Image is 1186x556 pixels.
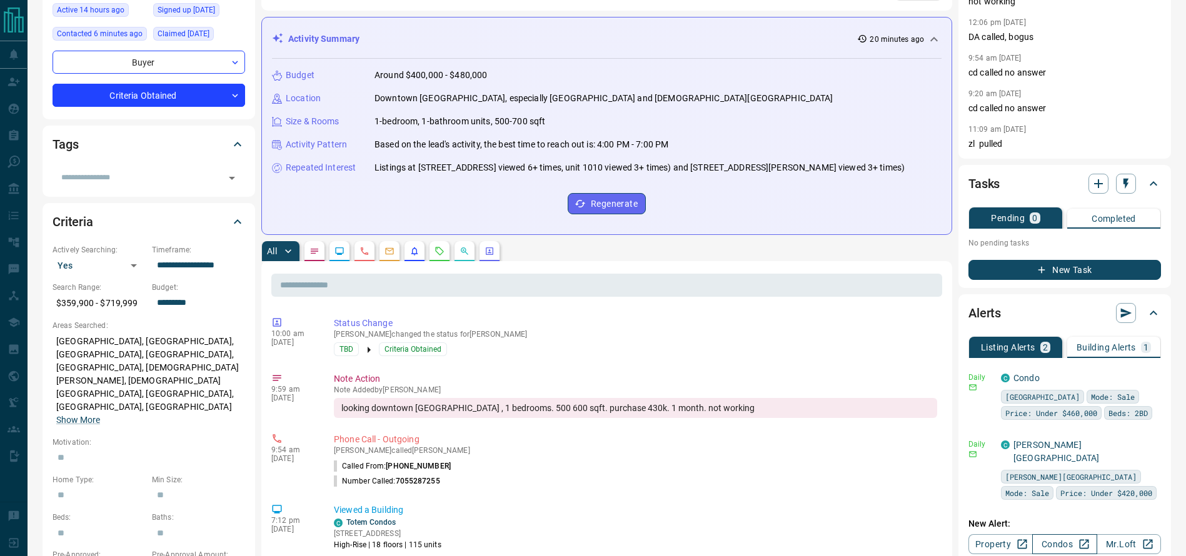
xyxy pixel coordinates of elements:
[53,437,245,448] p: Motivation:
[271,329,315,338] p: 10:00 am
[968,450,977,459] svg: Email
[968,298,1161,328] div: Alerts
[1005,487,1049,499] span: Mode: Sale
[271,338,315,347] p: [DATE]
[334,528,441,539] p: [STREET_ADDRESS]
[1005,390,1080,403] span: [GEOGRAPHIC_DATA]
[53,512,146,523] p: Beds:
[374,161,905,174] p: Listings at [STREET_ADDRESS] viewed 6+ times, unit 1010 viewed 3+ times) and [STREET_ADDRESS][PER...
[53,207,245,237] div: Criteria
[1097,534,1161,554] a: Mr.Loft
[152,474,245,485] p: Min Size:
[286,115,339,128] p: Size & Rooms
[334,475,440,487] p: Number Called:
[1092,214,1136,223] p: Completed
[968,125,1026,134] p: 11:09 am [DATE]
[1005,470,1137,483] span: [PERSON_NAME][GEOGRAPHIC_DATA]
[53,129,245,159] div: Tags
[53,134,78,154] h2: Tags
[271,394,315,402] p: [DATE]
[57,27,143,40] span: Contacted 6 minutes ago
[286,69,314,82] p: Budget
[334,460,451,472] p: Called From:
[991,214,1025,222] p: Pending
[158,27,209,40] span: Claimed [DATE]
[53,320,245,331] p: Areas Searched:
[334,372,937,385] p: Note Action
[1001,374,1010,382] div: condos.ca
[1043,343,1048,352] p: 2
[334,246,344,256] svg: Lead Browsing Activity
[339,343,353,355] span: TBD
[968,169,1161,199] div: Tasks
[53,256,146,276] div: Yes
[53,51,245,74] div: Buyer
[53,3,147,21] div: Sun Sep 14 2025
[968,18,1026,27] p: 12:06 pm [DATE]
[53,474,146,485] p: Home Type:
[1005,407,1097,419] span: Price: Under $460,000
[870,34,924,45] p: 20 minutes ago
[1001,440,1010,449] div: condos.ca
[384,246,394,256] svg: Emails
[271,385,315,394] p: 9:59 am
[271,445,315,454] p: 9:54 am
[53,244,146,256] p: Actively Searching:
[968,383,977,392] svg: Email
[1060,487,1152,499] span: Price: Under $420,000
[57,4,124,16] span: Active 14 hours ago
[1032,534,1097,554] a: Condos
[334,539,441,550] p: High-Rise | 18 floors | 115 units
[1091,390,1135,403] span: Mode: Sale
[158,4,215,16] span: Signed up [DATE]
[374,92,833,105] p: Downtown [GEOGRAPHIC_DATA], especially [GEOGRAPHIC_DATA] and [DEMOGRAPHIC_DATA][GEOGRAPHIC_DATA]
[53,84,245,107] div: Criteria Obtained
[410,246,420,256] svg: Listing Alerts
[968,54,1022,62] p: 9:54 am [DATE]
[968,66,1161,79] p: cd called no answer
[271,454,315,463] p: [DATE]
[374,69,487,82] p: Around $400,000 - $480,000
[968,439,993,450] p: Daily
[460,246,470,256] svg: Opportunities
[53,331,245,430] p: [GEOGRAPHIC_DATA], [GEOGRAPHIC_DATA], [GEOGRAPHIC_DATA], [GEOGRAPHIC_DATA], [GEOGRAPHIC_DATA], [D...
[152,244,245,256] p: Timeframe:
[1032,214,1037,222] p: 0
[153,3,245,21] div: Mon Jul 21 2025
[56,414,100,427] button: Show More
[1013,440,1099,463] a: [PERSON_NAME][GEOGRAPHIC_DATA]
[334,519,343,527] div: condos.ca
[286,138,347,151] p: Activity Pattern
[968,260,1161,280] button: New Task
[53,282,146,293] p: Search Range:
[396,477,440,485] span: 7055287255
[968,372,993,383] p: Daily
[53,293,146,314] p: $359,900 - $719,999
[374,138,668,151] p: Based on the lead's activity, the best time to reach out is: 4:00 PM - 7:00 PM
[435,246,445,256] svg: Requests
[968,31,1161,44] p: DA called, bogus
[374,115,545,128] p: 1-bedroom, 1-bathroom units, 500-700 sqft
[1077,343,1136,352] p: Building Alerts
[968,303,1001,323] h2: Alerts
[1108,407,1148,419] span: Beds: 2BD
[334,385,937,394] p: Note Added by [PERSON_NAME]
[568,193,646,214] button: Regenerate
[1143,343,1148,352] p: 1
[968,517,1161,530] p: New Alert:
[223,169,241,187] button: Open
[346,518,396,527] a: Totem Condos
[334,398,937,418] div: looking downtown [GEOGRAPHIC_DATA] , 1 bedrooms. 500 600 sqft. purchase 430k. 1 month. not working
[271,516,315,525] p: 7:12 pm
[968,89,1022,98] p: 9:20 am [DATE]
[968,174,1000,194] h2: Tasks
[384,343,441,355] span: Criteria Obtained
[286,161,356,174] p: Repeated Interest
[53,27,147,44] div: Mon Sep 15 2025
[334,446,937,455] p: [PERSON_NAME] called [PERSON_NAME]
[968,234,1161,252] p: No pending tasks
[968,137,1161,151] p: zl pulled
[272,27,942,51] div: Activity Summary20 minutes ago
[334,433,937,446] p: Phone Call - Outgoing
[981,343,1035,352] p: Listing Alerts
